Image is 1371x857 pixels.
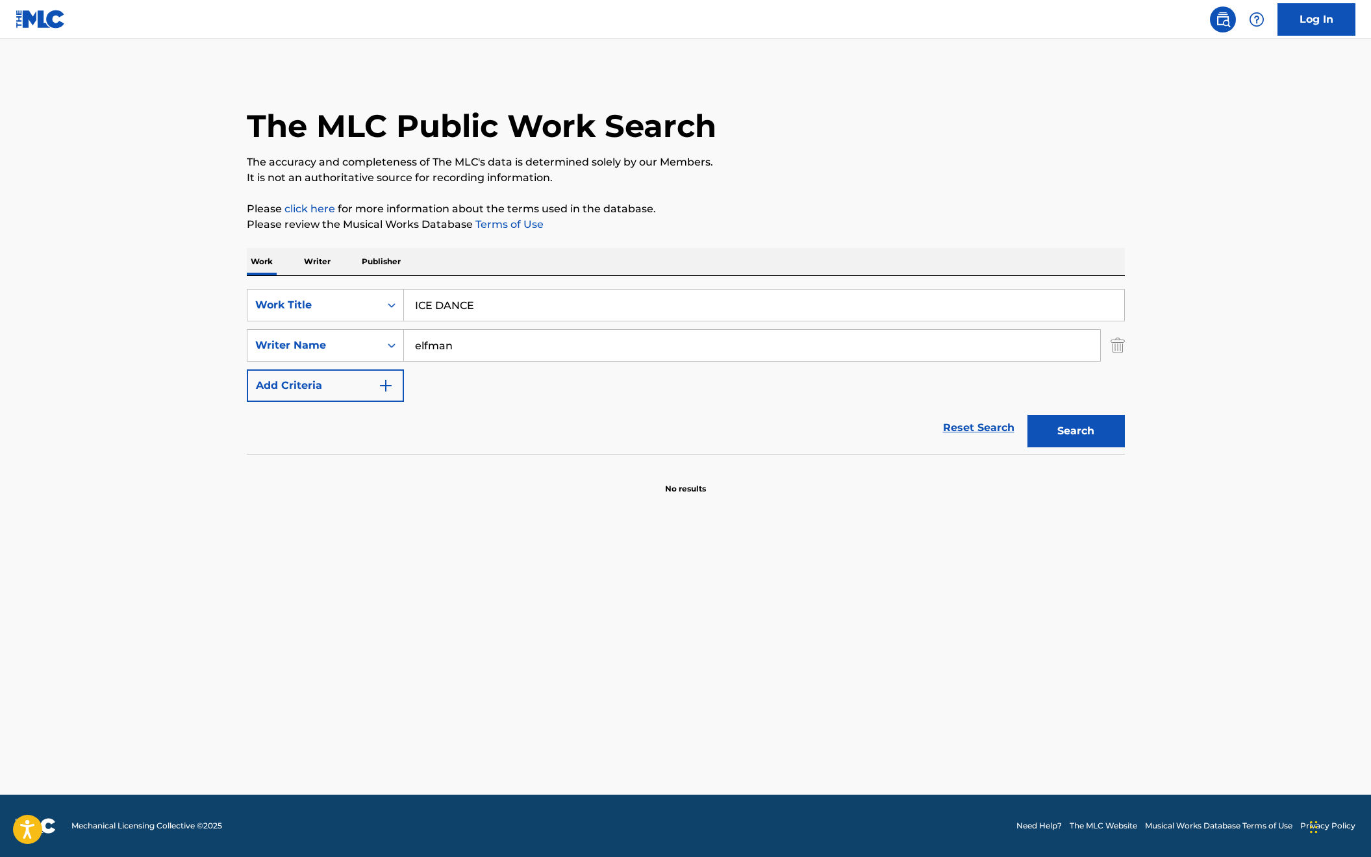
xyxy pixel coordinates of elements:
[247,170,1125,186] p: It is not an authoritative source for recording information.
[247,248,277,275] p: Work
[255,297,372,313] div: Work Title
[378,378,394,393] img: 9d2ae6d4665cec9f34b9.svg
[358,248,405,275] p: Publisher
[247,106,716,145] h1: The MLC Public Work Search
[1277,3,1355,36] a: Log In
[1306,795,1371,857] iframe: Chat Widget
[284,203,335,215] a: click here
[1244,6,1270,32] div: Help
[247,155,1125,170] p: The accuracy and completeness of The MLC's data is determined solely by our Members.
[1215,12,1231,27] img: search
[937,414,1021,442] a: Reset Search
[255,338,372,353] div: Writer Name
[1310,808,1318,847] div: Drag
[247,289,1125,454] form: Search Form
[247,201,1125,217] p: Please for more information about the terms used in the database.
[1249,12,1264,27] img: help
[16,10,66,29] img: MLC Logo
[1111,329,1125,362] img: Delete Criterion
[1027,415,1125,447] button: Search
[247,369,404,402] button: Add Criteria
[1016,820,1062,832] a: Need Help?
[1070,820,1137,832] a: The MLC Website
[1210,6,1236,32] a: Public Search
[473,218,544,230] a: Terms of Use
[665,467,706,495] p: No results
[16,818,56,834] img: logo
[247,217,1125,232] p: Please review the Musical Works Database
[1145,820,1292,832] a: Musical Works Database Terms of Use
[1300,820,1355,832] a: Privacy Policy
[300,248,334,275] p: Writer
[71,820,222,832] span: Mechanical Licensing Collective © 2025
